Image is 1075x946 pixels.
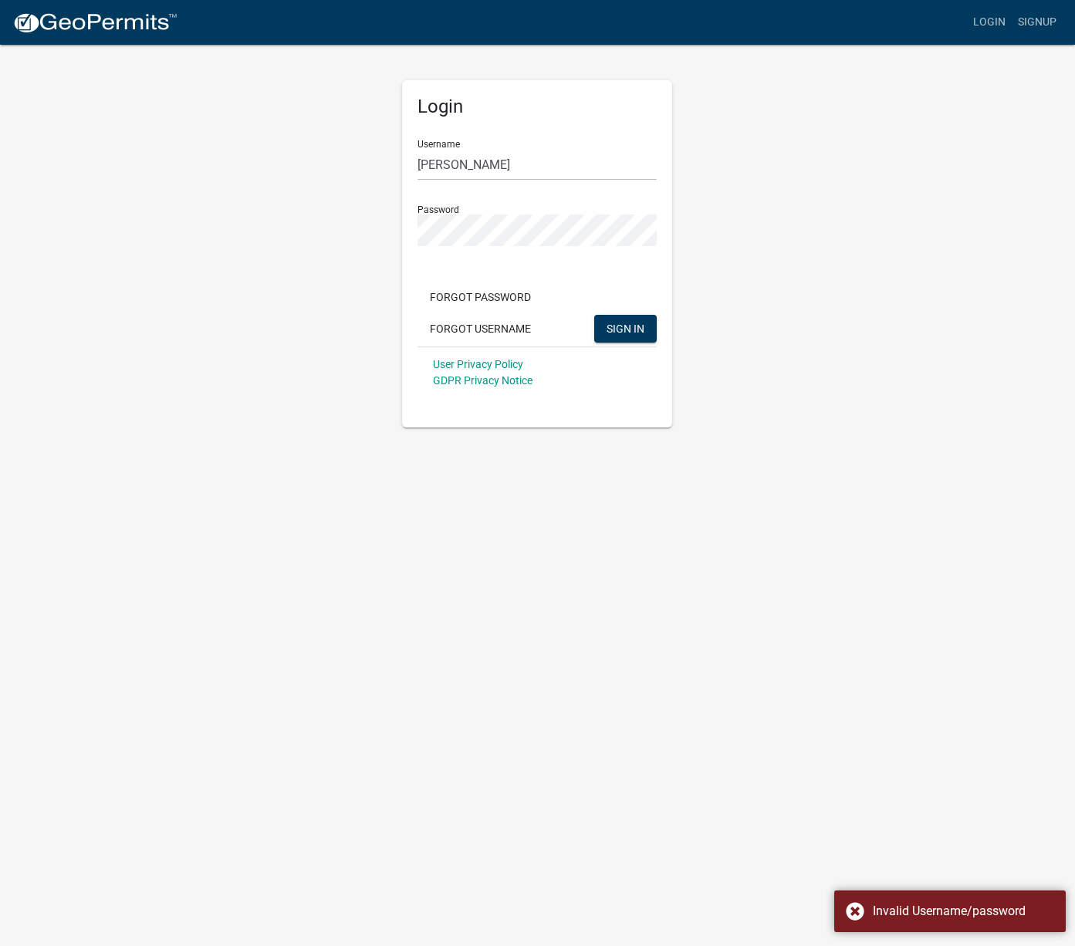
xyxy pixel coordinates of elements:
[417,283,543,311] button: Forgot Password
[873,902,1054,921] div: Invalid Username/password
[594,315,657,343] button: SIGN IN
[1012,8,1063,37] a: Signup
[417,315,543,343] button: Forgot Username
[417,96,657,118] h5: Login
[967,8,1012,37] a: Login
[607,322,644,334] span: SIGN IN
[433,358,523,370] a: User Privacy Policy
[433,374,532,387] a: GDPR Privacy Notice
